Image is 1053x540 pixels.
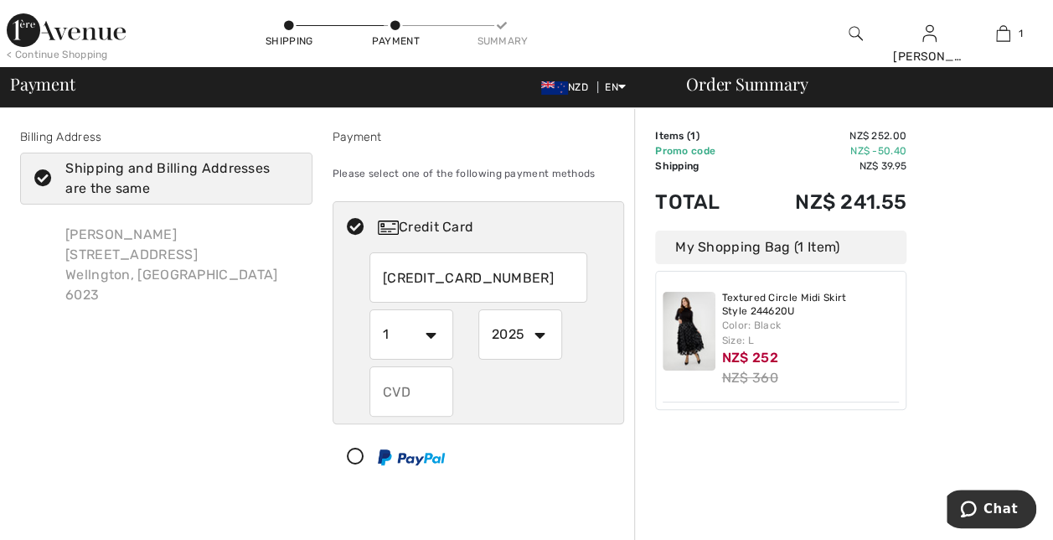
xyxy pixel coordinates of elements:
[52,211,291,319] div: [PERSON_NAME] [STREET_ADDRESS] Wellngton, [GEOGRAPHIC_DATA] 6023
[333,128,625,146] div: Payment
[264,34,314,49] div: Shipping
[747,174,906,231] td: NZ$ 241.55
[655,174,747,231] td: Total
[747,128,906,143] td: NZ$ 252.00
[65,158,286,199] div: Shipping and Billing Addresses are the same
[1019,26,1023,41] span: 1
[690,130,695,142] span: 1
[7,47,108,62] div: < Continue Shopping
[378,221,399,235] img: Credit Card
[849,23,863,44] img: search the website
[747,143,906,158] td: NZ$ -50.40
[996,23,1010,44] img: My Bag
[722,370,778,386] s: NZ$ 360
[541,81,568,95] img: New Zealand Dollar
[378,217,612,237] div: Credit Card
[378,449,445,465] img: PayPal
[20,128,312,146] div: Billing Address
[947,490,1036,532] iframe: Opens a widget where you can chat to one of our agents
[655,158,747,174] td: Shipping
[655,143,747,158] td: Promo code
[369,252,587,303] input: Card number
[10,75,75,92] span: Payment
[967,23,1039,44] a: 1
[7,13,126,47] img: 1ère Avenue
[663,292,715,371] img: Textured Circle Midi Skirt Style 244620U
[655,128,747,143] td: Items ( )
[922,23,937,44] img: My Info
[477,34,527,49] div: Summary
[747,158,906,174] td: NZ$ 39.95
[922,25,937,41] a: Sign In
[369,366,453,417] input: CVD
[655,231,906,264] div: My Shopping Bag (1 Item)
[893,48,965,65] div: [PERSON_NAME]
[370,34,421,49] div: Payment
[722,350,778,366] span: NZ$ 252
[722,292,900,318] a: Textured Circle Midi Skirt Style 244620U
[333,153,625,195] div: Please select one of the following payment methods
[666,75,1043,92] div: Order Summary
[722,318,900,348] div: Color: Black Size: L
[605,81,626,93] span: EN
[541,81,595,93] span: NZD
